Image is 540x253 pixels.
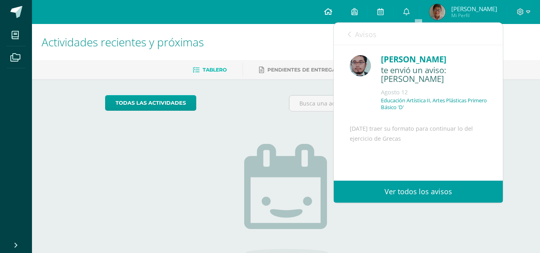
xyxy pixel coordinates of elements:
input: Busca una actividad próxima aquí... [289,96,466,111]
span: Tablero [203,67,227,73]
span: Pendientes de entrega [267,67,336,73]
a: Pendientes de entrega [259,64,336,76]
a: Tablero [193,64,227,76]
a: todas las Actividades [105,95,196,111]
div: [DATE] traer su formato para continuar lo del ejercicio de Grecas [350,124,487,202]
img: 5fac68162d5e1b6fbd390a6ac50e103d.png [350,55,371,76]
div: Agosto 12 [381,88,487,96]
div: [PERSON_NAME] [381,53,487,66]
img: 64dcc7b25693806399db2fba3b98ee94.png [429,4,445,20]
span: Avisos [355,30,377,39]
a: Ver todos los avisos [334,181,503,203]
span: Actividades recientes y próximas [42,34,204,50]
p: Educación Artística II, Artes Plásticas Primero Básico 'D' [381,97,487,111]
span: [PERSON_NAME] [451,5,497,13]
span: Mi Perfil [451,12,497,19]
div: te envió un aviso: Aviso [381,66,487,84]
